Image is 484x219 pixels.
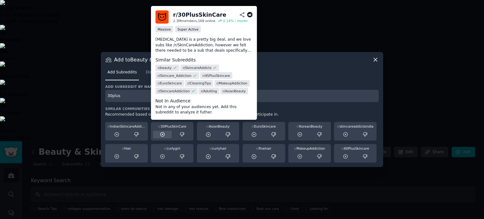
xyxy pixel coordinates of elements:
[153,146,191,151] div: curlygirl
[294,147,297,150] span: r/
[122,147,124,150] span: r/
[199,146,237,151] div: curlyhair
[256,147,259,150] span: r/
[336,146,374,151] div: 60PlusSkincare
[342,147,344,150] span: r/
[210,147,212,150] span: r/
[291,146,329,151] div: MakeupAddiction
[164,147,167,150] span: r/
[245,146,283,151] div: finehair
[107,146,146,151] div: Hair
